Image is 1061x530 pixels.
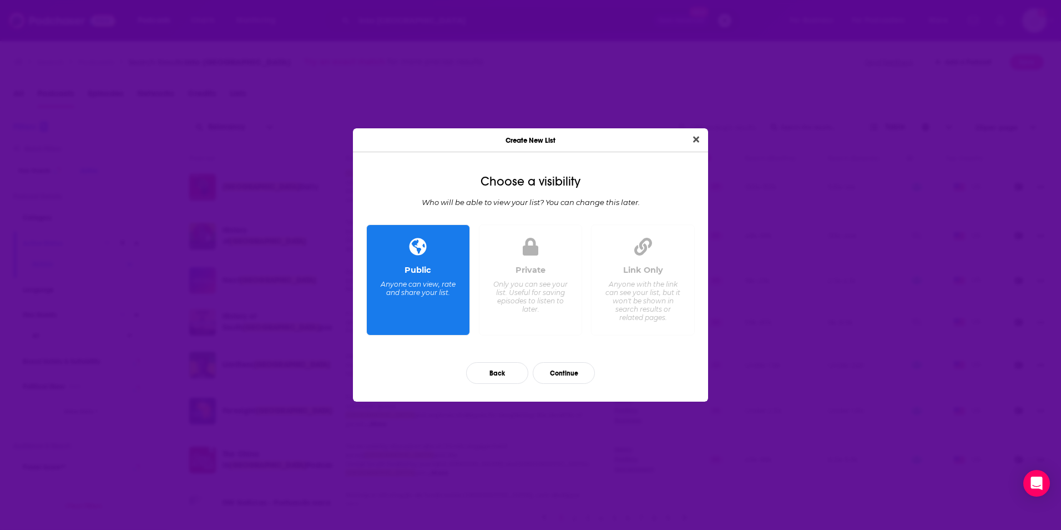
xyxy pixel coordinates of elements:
[380,280,456,297] div: Anyone can view, rate and share your list.
[516,265,545,275] div: Private
[362,198,699,207] div: Who will be able to view your list? You can change this later.
[1023,470,1050,497] div: Open Intercom Messenger
[405,265,431,275] div: Public
[533,362,595,384] button: Continue
[466,362,528,384] button: Back
[362,174,699,189] div: Choose a visibility
[623,265,663,275] div: Link Only
[353,128,708,152] div: Create New List
[492,280,568,313] div: Only you can see your list. Useful for saving episodes to listen to later.
[689,133,704,147] button: Close
[605,280,681,322] div: Anyone with the link can see your list, but it won't be shown in search results or related pages.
